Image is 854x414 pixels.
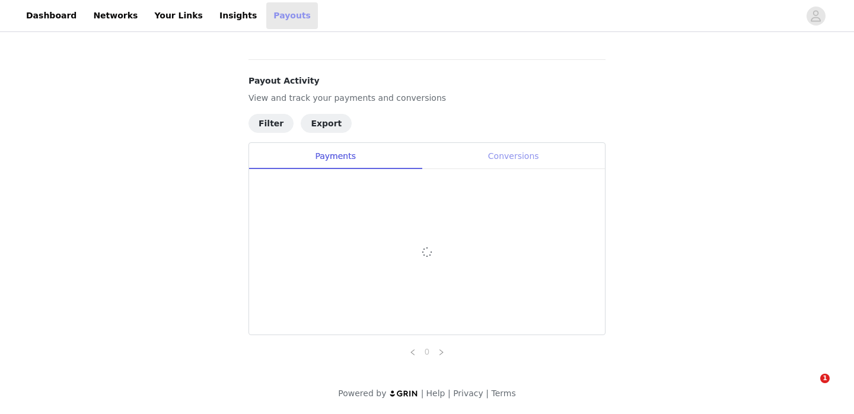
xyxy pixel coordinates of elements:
button: Filter [248,114,294,133]
a: Help [426,388,445,398]
span: Powered by [338,388,386,398]
div: Conversions [422,143,605,170]
div: Payments [249,143,422,170]
img: logo [389,390,419,397]
span: | [486,388,489,398]
p: View and track your payments and conversions [248,92,606,104]
h4: Payout Activity [248,75,606,87]
a: Networks [86,2,145,29]
li: Previous Page [406,345,420,359]
span: | [421,388,424,398]
div: avatar [810,7,821,26]
a: Your Links [147,2,210,29]
a: Insights [212,2,264,29]
a: Terms [491,388,515,398]
a: Privacy [453,388,483,398]
i: icon: right [438,349,445,356]
button: Export [301,114,352,133]
a: Payouts [266,2,318,29]
iframe: Intercom live chat [796,374,824,402]
a: Dashboard [19,2,84,29]
i: icon: left [409,349,416,356]
a: 0 [420,345,434,358]
span: | [448,388,451,398]
li: Next Page [434,345,448,359]
li: 0 [420,345,434,359]
span: 1 [820,374,830,383]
